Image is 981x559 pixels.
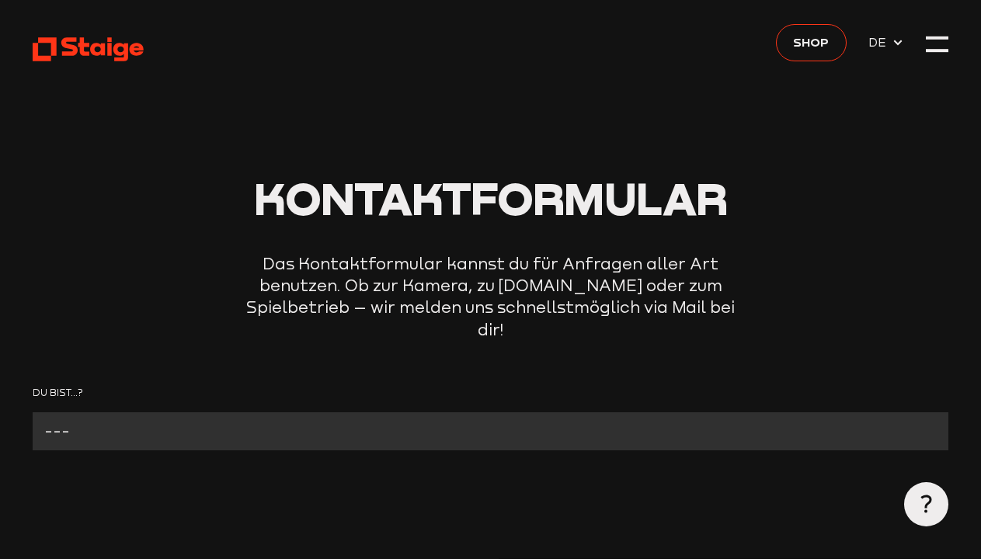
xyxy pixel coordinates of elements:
span: Kontaktformular [254,171,728,225]
a: Shop [776,24,846,61]
form: Contact form [33,384,948,450]
p: Das Kontaktformular kannst du für Anfragen aller Art benutzen. Ob zur Kamera, zu [DOMAIN_NAME] od... [238,253,743,341]
span: Shop [793,33,829,52]
label: Du bist...? [33,384,948,401]
span: DE [868,33,892,52]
